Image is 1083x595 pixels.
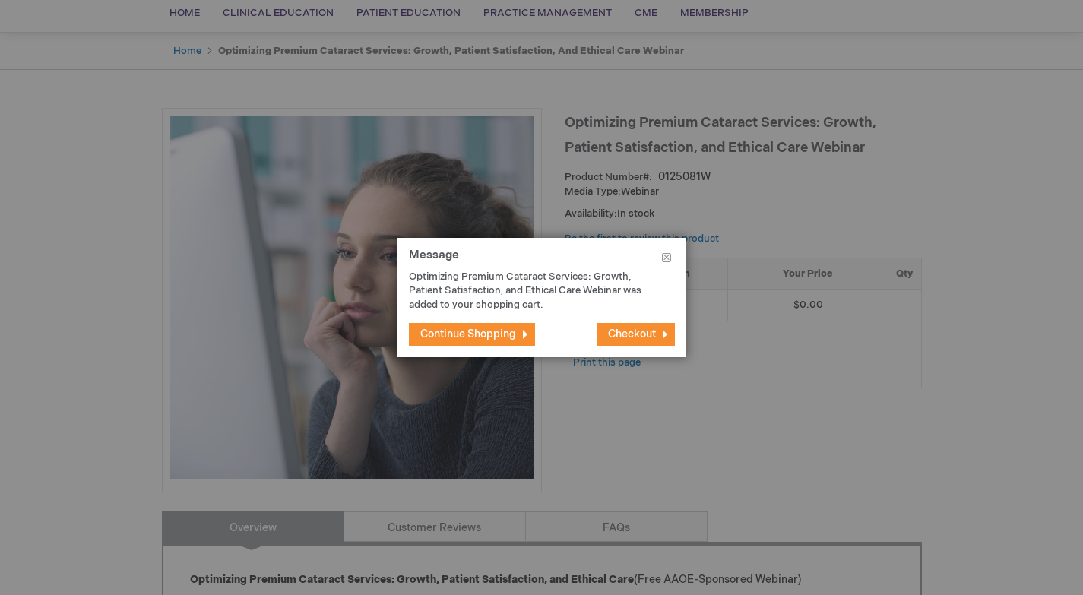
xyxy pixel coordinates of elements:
span: Continue Shopping [420,328,516,340]
button: Checkout [597,323,675,346]
p: Optimizing Premium Cataract Services: Growth, Patient Satisfaction, and Ethical Care Webinar was ... [409,270,652,312]
button: Continue Shopping [409,323,535,346]
span: Checkout [608,328,656,340]
h1: Message [409,249,675,270]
